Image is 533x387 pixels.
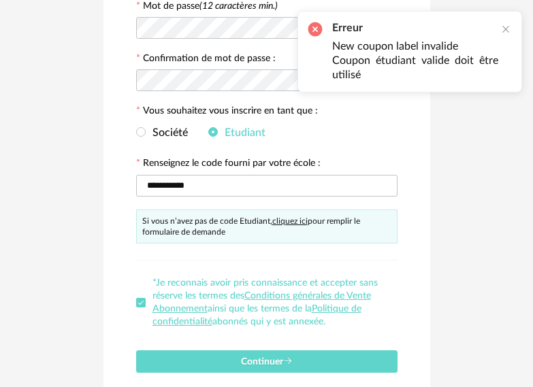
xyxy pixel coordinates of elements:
[272,217,308,225] a: cliquez ici
[136,54,276,66] label: Confirmation de mot de passe :
[332,39,498,54] li: New coupon label invalide
[152,291,371,314] a: Conditions générales de Vente Abonnement
[136,209,398,243] div: Si vous n’avez pas de code Etudiant, pour remplir le formulaire de demande
[332,21,498,35] h2: Erreur
[332,54,498,82] li: Coupon étudiant valide doit être utilisé
[146,127,188,138] span: Société
[152,304,361,326] a: Politique de confidentialité
[241,357,293,367] span: Continuer
[136,158,321,171] label: Renseignez le code fourni par votre école :
[218,127,265,138] span: Etudiant
[136,350,398,373] button: Continuer
[143,1,278,11] label: Mot de passe
[136,106,318,118] label: Vous souhaitez vous inscrire en tant que :
[152,278,378,326] span: *Je reconnais avoir pris connaissance et accepter sans réserve les termes des ainsi que les terme...
[199,1,278,11] i: (12 caractères min.)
